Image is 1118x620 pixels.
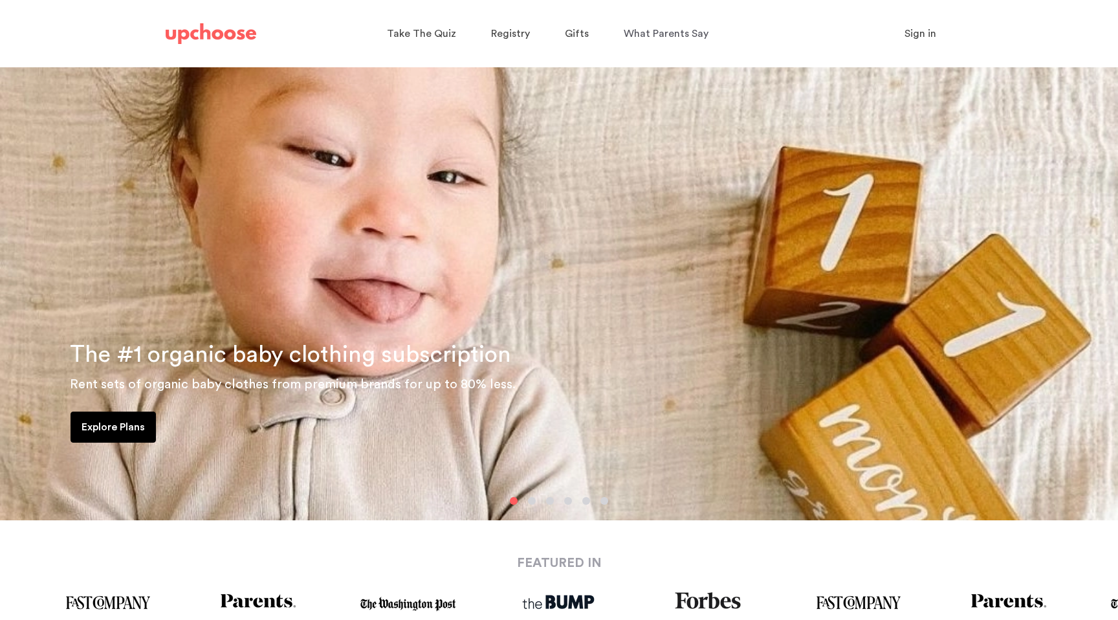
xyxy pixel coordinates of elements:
[888,21,952,47] button: Sign in
[387,28,456,39] span: Take The Quiz
[491,21,534,47] a: Registry
[517,557,602,570] strong: FEATURED IN
[82,419,145,435] p: Explore Plans
[387,21,460,47] a: Take The Quiz
[904,28,936,39] span: Sign in
[491,28,530,39] span: Registry
[70,343,511,366] span: The #1 organic baby clothing subscription
[624,21,712,47] a: What Parents Say
[71,412,156,443] a: Explore Plans
[70,374,1102,395] p: Rent sets of organic baby clothes from premium brands for up to 80% less.
[624,28,708,39] span: What Parents Say
[565,21,593,47] a: Gifts
[166,21,256,47] a: UpChoose
[166,23,256,44] img: UpChoose
[565,28,589,39] span: Gifts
